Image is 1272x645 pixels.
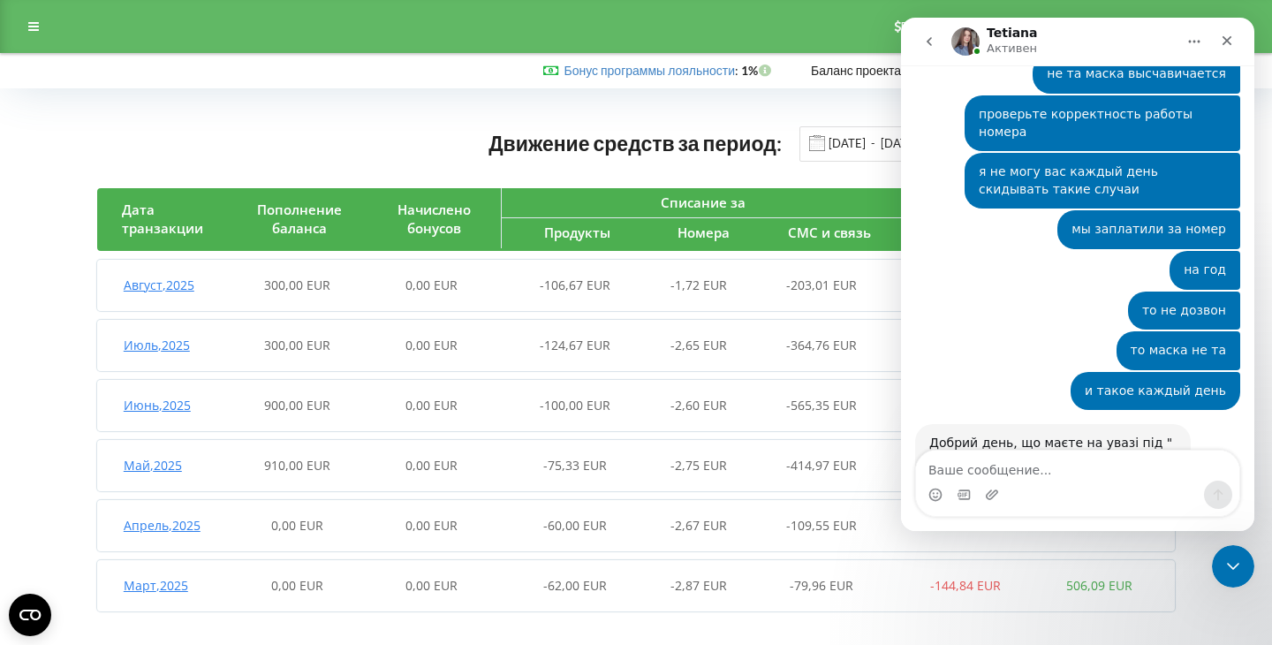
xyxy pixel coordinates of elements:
span: -2,87 EUR [670,577,727,594]
span: Пополнение баланса [257,201,342,237]
span: -2,65 EUR [670,337,727,353]
span: 0,00 EUR [405,337,458,353]
span: 0,00 EUR [405,397,458,414]
span: 506,09 EUR [1066,577,1132,594]
button: Open CMP widget [9,594,51,636]
iframe: Intercom live chat [1212,545,1254,588]
span: Продукты [544,224,610,241]
span: 0,00 EUR [405,517,458,534]
span: -364,76 EUR [786,337,857,353]
span: -172,22 EUR [930,517,1001,534]
span: 900,00 EUR [264,397,330,414]
span: 0,00 EUR [405,277,458,293]
span: Март , 2025 [124,577,188,594]
span: Июнь , 2025 [124,397,191,414]
span: -109,55 EUR [786,517,857,534]
span: Дата транзакции [122,201,203,237]
span: -60,00 EUR [543,517,607,534]
span: Июль , 2025 [124,337,190,353]
span: -414,97 EUR [786,457,857,474]
span: Баланс проекта: [811,63,905,78]
span: -2,75 EUR [670,457,727,474]
span: -79,96 EUR [790,577,853,594]
span: -124,67 EUR [540,337,610,353]
span: -2,67 EUR [670,517,727,534]
span: 0,00 EUR [405,577,458,594]
span: 333,88 EUR [1066,517,1132,534]
span: -1,72 EUR [670,277,727,293]
span: 300,00 EUR [264,277,330,293]
span: 0,00 EUR [271,517,323,534]
span: -106,67 EUR [540,277,610,293]
iframe: Intercom live chat [901,18,1254,531]
span: Движение средств за период: [488,131,782,156]
span: СМС и связь [788,224,871,241]
span: -62,00 EUR [543,577,607,594]
span: Апрель , 2025 [124,517,201,534]
strong: 1% [741,63,776,78]
span: -75,33 EUR [543,457,607,474]
span: -203,01 EUR [786,277,857,293]
span: 0,00 EUR [405,457,458,474]
span: Август , 2025 [124,277,194,293]
span: Начислено бонусов [397,201,471,237]
span: 300,00 EUR [264,337,330,353]
span: Списание за [661,193,746,211]
span: -565,35 EUR [786,397,857,414]
a: Бонус программы лояльности [564,63,735,78]
span: : [564,63,738,78]
span: 0,00 EUR [271,577,323,594]
span: Номера [678,224,730,241]
span: -144,84 EUR [930,577,1001,594]
span: Май , 2025 [124,457,182,474]
span: -2,60 EUR [670,397,727,414]
span: -100,00 EUR [540,397,610,414]
span: 910,00 EUR [264,457,330,474]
